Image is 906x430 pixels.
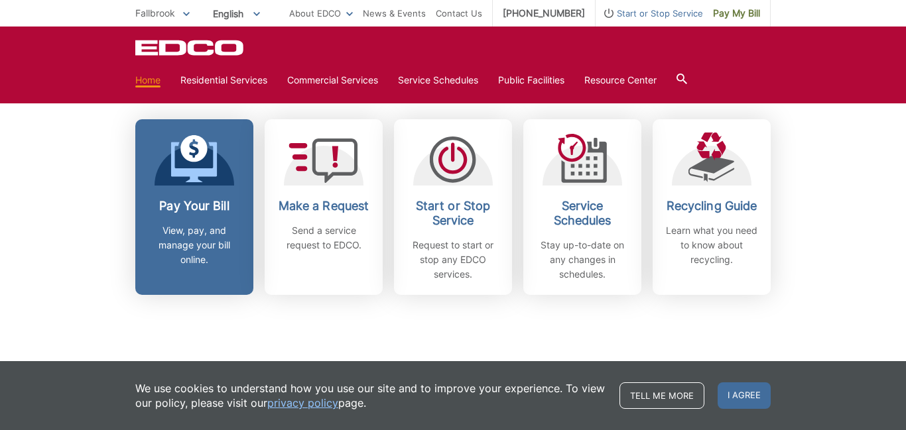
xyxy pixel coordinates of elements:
p: Send a service request to EDCO. [275,223,373,252]
a: News & Events [363,6,426,21]
a: Contact Us [436,6,482,21]
a: Resource Center [584,73,657,87]
span: I agree [718,382,771,409]
p: We use cookies to understand how you use our site and to improve your experience. To view our pol... [135,381,606,410]
h2: Start or Stop Service [404,199,502,228]
a: Commercial Services [287,73,378,87]
a: Home [135,73,161,87]
h2: Recycling Guide [663,199,761,213]
h2: Service Schedules [533,199,631,228]
span: English [203,3,270,25]
h2: Make a Request [275,199,373,213]
p: Request to start or stop any EDCO services. [404,238,502,282]
p: Stay up-to-date on any changes in schedules. [533,238,631,282]
a: Residential Services [180,73,267,87]
p: Learn what you need to know about recycling. [663,223,761,267]
a: Tell me more [619,382,704,409]
a: EDCD logo. Return to the homepage. [135,40,245,56]
a: About EDCO [289,6,353,21]
a: privacy policy [267,396,338,410]
a: Public Facilities [498,73,564,87]
h2: Pay Your Bill [145,199,243,213]
p: View, pay, and manage your bill online. [145,223,243,267]
a: Service Schedules Stay up-to-date on any changes in schedules. [523,119,641,295]
a: Pay Your Bill View, pay, and manage your bill online. [135,119,253,295]
a: Make a Request Send a service request to EDCO. [265,119,383,295]
a: Recycling Guide Learn what you need to know about recycling. [653,119,771,295]
span: Fallbrook [135,7,175,19]
span: Pay My Bill [713,6,760,21]
a: Service Schedules [398,73,478,87]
